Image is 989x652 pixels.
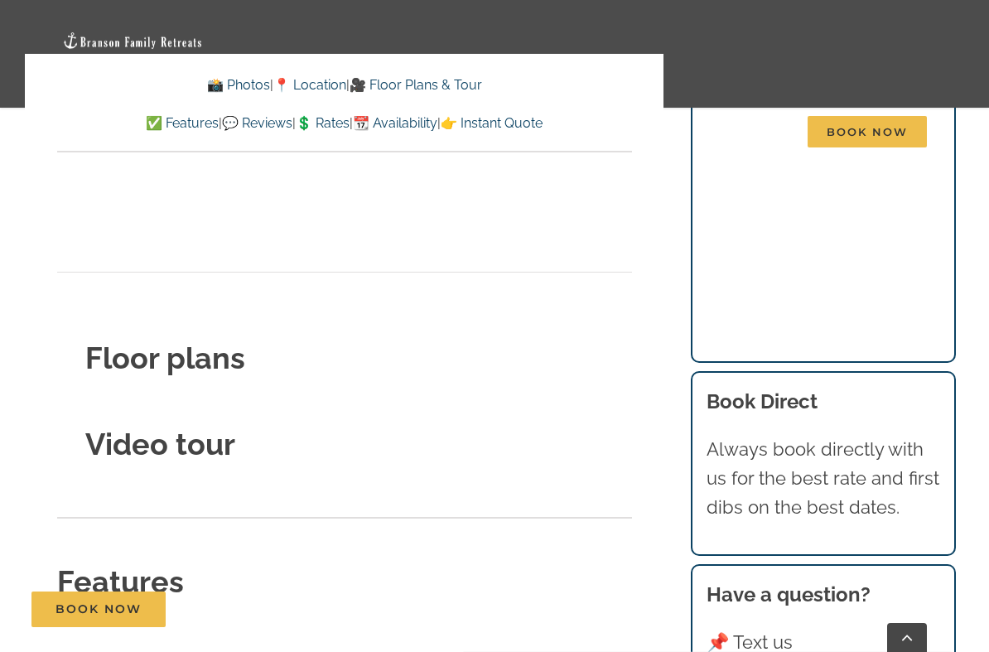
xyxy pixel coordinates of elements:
a: 📍 Location [273,77,346,93]
a: 🎥 Floor Plans & Tour [350,77,482,93]
a: Book Now [31,592,166,627]
a: 💲 Rates [296,115,350,131]
strong: Features [57,564,184,599]
a: 👉 Instant Quote [441,115,543,131]
p: | | | | [57,113,632,134]
strong: Have a question? [707,582,871,606]
a: 📆 Availability [353,115,437,131]
p: Always book directly with us for the best rate and first dibs on the best dates. [707,435,940,523]
a: ✅ Features [146,115,219,131]
strong: Video tour [85,427,235,461]
span: Book Now [808,116,927,147]
span: Contact [718,126,770,138]
span: Book Now [55,602,142,616]
strong: Floor plans [85,340,245,375]
a: 💬 Reviews [222,115,292,131]
a: Contact [718,91,770,172]
p: | | [57,75,632,96]
img: Branson Family Retreats Logo [62,31,203,51]
a: 📸 Photos [207,77,270,93]
b: Book Direct [707,389,818,413]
